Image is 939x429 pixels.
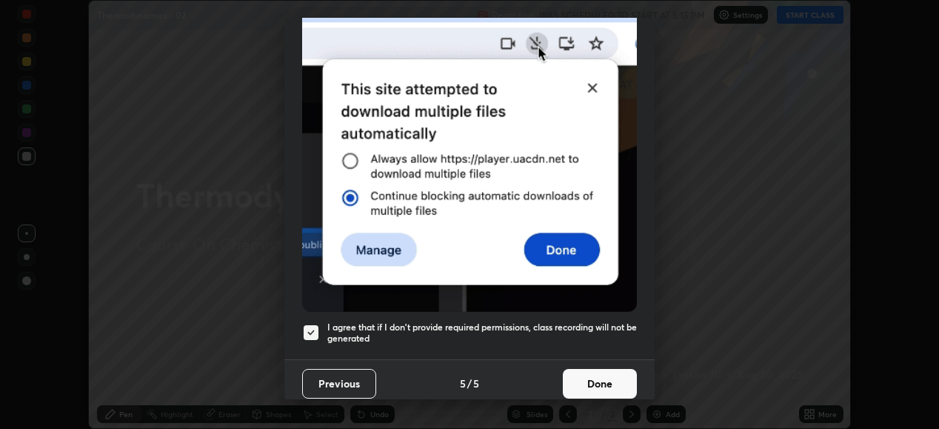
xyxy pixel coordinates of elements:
h4: 5 [460,376,466,391]
h4: 5 [473,376,479,391]
h4: / [467,376,472,391]
button: Done [563,369,637,399]
h5: I agree that if I don't provide required permissions, class recording will not be generated [327,322,637,345]
button: Previous [302,369,376,399]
